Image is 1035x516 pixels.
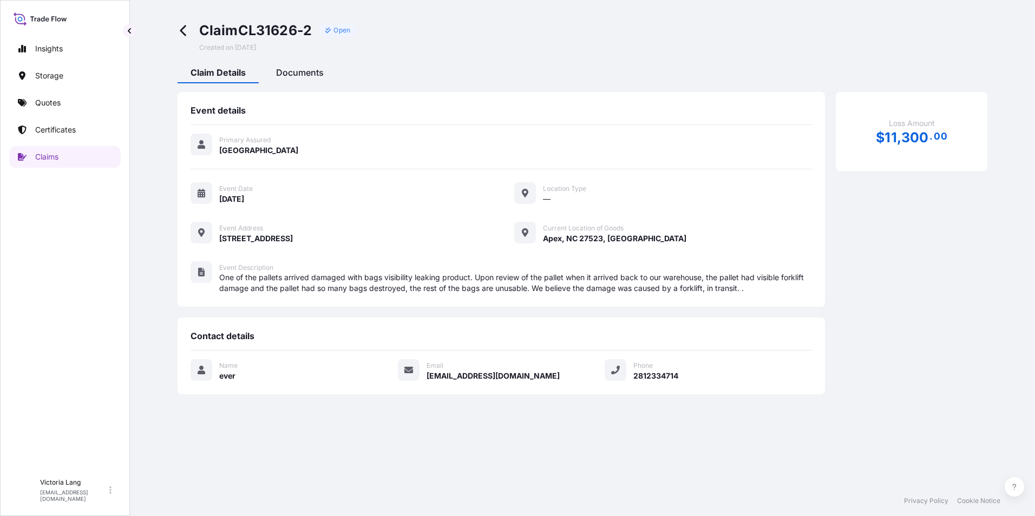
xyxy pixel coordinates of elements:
[219,184,253,193] span: Event Date
[885,131,896,144] span: 11
[219,194,244,204] span: [DATE]
[543,224,624,233] span: Current Location of Goods
[427,361,443,370] span: Email
[9,92,121,114] a: Quotes
[633,371,678,381] span: 2812334714
[957,497,1000,505] a: Cookie Notice
[934,133,947,140] span: 00
[235,43,256,52] span: [DATE]
[9,119,121,141] a: Certificates
[35,70,63,81] p: Storage
[219,361,238,370] span: Name
[543,233,686,244] span: Apex, NC 27523, [GEOGRAPHIC_DATA]
[219,145,298,156] span: [GEOGRAPHIC_DATA]
[901,131,929,144] span: 300
[219,263,273,272] span: Event Description
[40,478,107,487] p: Victoria Lang
[633,361,653,370] span: Phone
[9,65,121,87] a: Storage
[22,485,28,495] span: V
[219,233,293,244] span: [STREET_ADDRESS]
[219,272,812,294] span: One of the pallets arrived damaged with bags visibility leaking product. Upon review of the palle...
[191,330,254,341] span: Contact details
[897,131,901,144] span: ,
[333,26,350,35] p: Open
[191,105,246,116] span: Event details
[219,136,271,144] span: Primary Assured
[35,151,58,162] p: Claims
[35,97,61,108] p: Quotes
[276,67,324,78] span: Documents
[427,371,560,381] span: [EMAIL_ADDRESS][DOMAIN_NAME]
[219,224,263,233] span: Event Address
[876,131,885,144] span: $
[889,118,935,129] span: Loss Amount
[35,43,63,54] p: Insights
[9,146,121,168] a: Claims
[191,67,246,78] span: Claim Details
[35,124,76,135] p: Certificates
[219,371,235,381] span: ever
[199,22,312,39] span: Claim CL31626-2
[40,489,107,502] p: [EMAIL_ADDRESS][DOMAIN_NAME]
[199,43,256,52] span: Created on
[543,194,551,204] span: —
[9,38,121,59] a: Insights
[904,497,948,505] a: Privacy Policy
[929,133,933,140] span: .
[543,184,586,193] span: Location Type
